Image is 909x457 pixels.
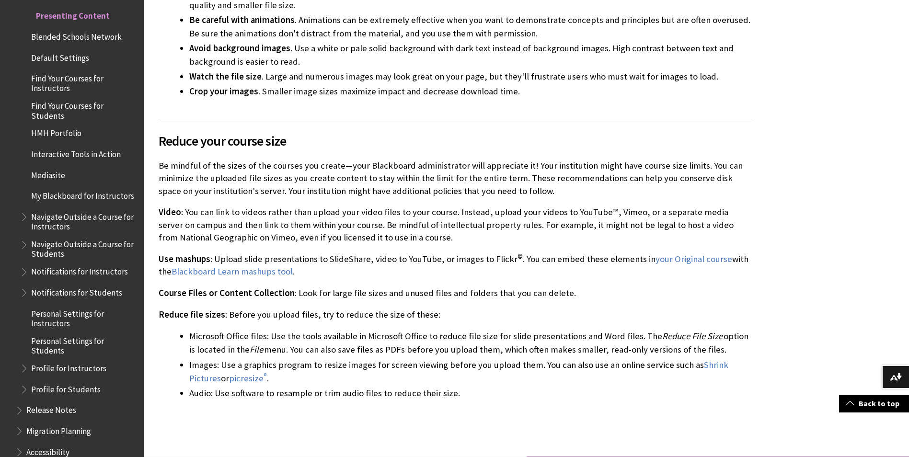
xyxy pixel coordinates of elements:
[159,287,295,298] span: Course Files or Content Collection
[26,402,76,415] span: Release Notes
[31,209,137,231] span: Navigate Outside a Course for Instructors
[31,71,137,93] span: Find Your Courses for Instructors
[31,237,137,259] span: Navigate Outside a Course for Students
[31,98,137,121] span: Find Your Courses for Students
[31,360,106,373] span: Profile for Instructors
[172,266,293,277] a: Blackboard Learn mashups tool
[839,395,909,412] a: Back to top
[31,126,81,138] span: HMH Portfolio
[159,287,753,299] p: : Look for large file sizes and unused files and folders that you can delete.
[159,206,181,217] span: Video
[189,14,295,25] span: Be careful with animations
[189,359,728,384] a: Shrink Pictures
[159,253,753,278] p: : Upload slide presentations to SlideShare, video to YouTube, or images to Flickr . You can embed...
[31,306,137,328] span: Personal Settings for Instructors
[26,423,91,436] span: Migration Planning
[159,308,753,321] p: : Before you upload files, try to reduce the size of these:
[31,146,121,159] span: Interactive Tools in Action
[31,167,65,180] span: Mediasite
[159,253,210,264] span: Use mashups
[189,42,753,69] li: . Use a white or pale solid background with dark text instead of background images. High contrast...
[189,43,290,54] span: Avoid background images
[189,70,753,83] li: . Large and numerous images may look great on your page, but they'll frustrate users who must wai...
[189,387,753,400] li: Audio: Use software to resample or trim audio files to reduce their size.
[229,373,267,384] a: picresize®
[250,344,263,355] span: File
[31,285,122,297] span: Notifications for Students
[159,309,225,320] span: Reduce file sizes
[189,13,753,40] li: . Animations can be extremely effective when you want to demonstrate concepts and principles but ...
[264,371,267,380] sup: ®
[656,253,732,265] a: your Original course
[518,252,523,261] sup: ©
[159,206,753,244] p: : You can link to videos rather than upload your video files to your course. Instead, upload your...
[189,71,262,82] span: Watch the file size
[189,86,258,97] span: Crop your images
[189,85,753,98] li: . Smaller image sizes maximize impact and decrease download time.
[26,444,69,457] span: Accessibility
[189,358,753,385] li: Images: Use a graphics program to resize images for screen viewing before you upload them. You ca...
[31,188,134,201] span: My Blackboard for Instructors
[159,160,753,197] p: Be mindful of the sizes of the courses you create—your Blackboard administrator will appreciate i...
[31,50,89,63] span: Default Settings
[36,8,110,21] span: Presenting Content
[31,264,128,277] span: Notifications for Instructors
[31,29,122,42] span: Blended Schools Network
[31,333,137,355] span: Personal Settings for Students
[159,131,753,151] span: Reduce your course size
[31,381,101,394] span: Profile for Students
[613,206,619,217] span: ™
[662,331,723,342] span: Reduce File Size
[189,330,753,356] li: Microsoft Office files: Use the tools available in Microsoft Office to reduce file size for slide...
